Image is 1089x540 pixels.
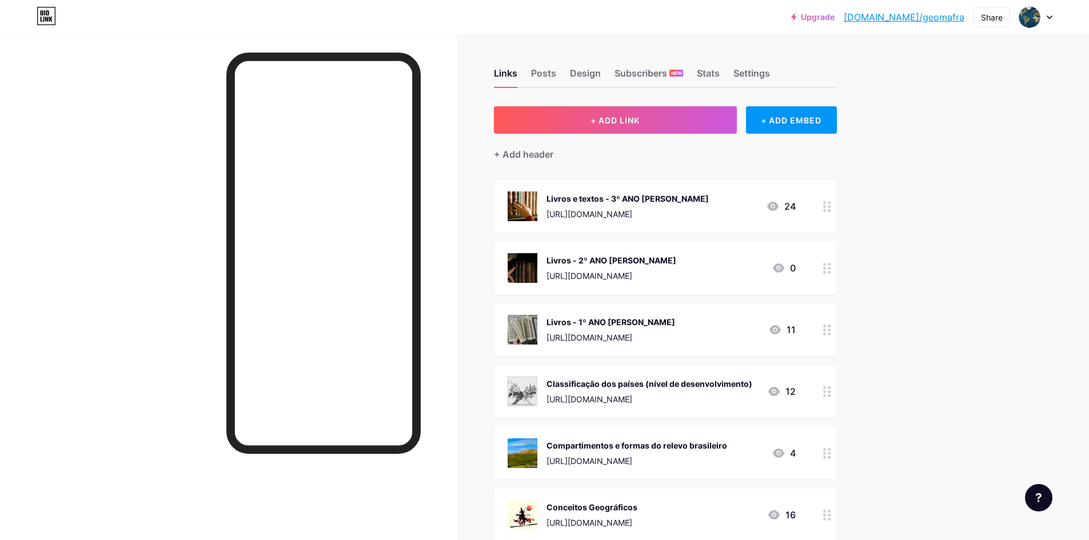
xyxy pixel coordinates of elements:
div: [URL][DOMAIN_NAME] [547,455,727,467]
a: Upgrade [791,13,835,22]
div: Livros - 1º ANO [PERSON_NAME] [547,316,675,328]
div: Links [494,66,517,87]
div: [URL][DOMAIN_NAME] [547,208,709,220]
div: 16 [767,508,796,522]
span: + ADD LINK [591,115,640,125]
img: geo mafra [1019,6,1040,28]
div: Design [570,66,601,87]
div: + ADD EMBED [746,106,837,134]
div: + Add header [494,147,553,161]
a: [DOMAIN_NAME]/geomafra [844,10,964,24]
div: Livros - 2º ANO [PERSON_NAME] [547,254,676,266]
div: Livros e textos - 3º ANO [PERSON_NAME] [547,193,709,205]
div: [URL][DOMAIN_NAME] [547,517,637,529]
div: [URL][DOMAIN_NAME] [547,331,675,343]
div: Conceitos Geográficos [547,501,637,513]
button: + ADD LINK [494,106,737,134]
div: [URL][DOMAIN_NAME] [547,270,676,282]
div: 4 [772,446,796,460]
img: Classificação dos países (nível de desenvolvimento) [508,377,537,406]
img: Livros - 1º ANO Ensino Médio [508,315,537,345]
div: Posts [531,66,556,87]
span: NEW [671,70,682,77]
img: Compartimentos e formas do relevo brasileiro [508,438,537,468]
div: Stats [697,66,720,87]
div: [URL][DOMAIN_NAME] [547,393,752,405]
img: Livros e textos - 3º ANO Ensino Médio [508,191,537,221]
img: Conceitos Geográficos [508,500,537,530]
div: 12 [767,385,796,398]
div: 24 [766,199,796,213]
img: Livros - 2º ANO Ensino Médio [508,253,537,283]
div: Classificação dos países (nível de desenvolvimento) [547,378,752,390]
div: 0 [772,261,796,275]
div: Settings [733,66,770,87]
div: 11 [768,323,796,337]
div: Subscribers [615,66,683,87]
div: Compartimentos e formas do relevo brasileiro [547,439,727,451]
div: Share [981,11,1003,23]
